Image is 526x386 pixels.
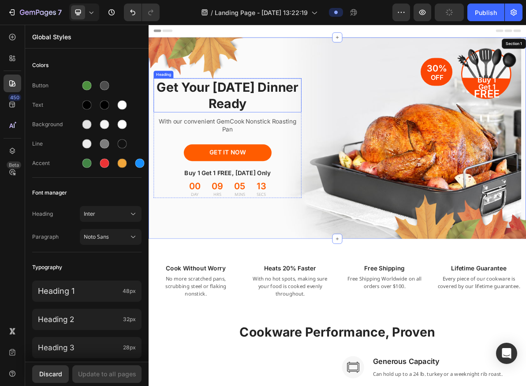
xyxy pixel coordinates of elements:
[390,68,418,80] p: OFF
[78,369,136,379] div: Update to all pages
[32,82,80,90] div: Button
[7,337,125,348] p: Cook Without Worry
[404,337,522,348] p: Lifetime Guarantee
[32,32,142,41] p: Global Styles
[8,94,21,101] div: 450
[272,337,389,348] p: Free Shipping
[32,233,80,241] span: Paragraph
[456,88,492,106] span: FREE
[211,8,213,17] span: /
[7,351,125,383] p: No more scratched pans, scrubbing steel or flaking nonstick.
[72,365,142,383] button: Update to all pages
[39,369,62,379] div: Discard
[38,343,119,352] p: Heading 3
[58,7,62,18] p: 7
[152,234,165,243] p: SECS
[123,287,136,295] span: 48px
[149,25,526,386] iframe: Design area
[467,4,504,21] button: Publish
[152,218,165,234] div: 13
[80,206,142,222] button: Inter
[4,4,66,21] button: 7
[499,23,525,31] div: Section 1
[496,343,517,364] div: Open Intercom Messenger
[7,161,21,169] div: Beta
[123,344,136,352] span: 28px
[32,262,62,273] span: Typography
[272,351,389,372] p: Free Shipping Worldwide on all orders over $100.
[84,233,129,241] span: Noto Sans
[140,337,257,348] p: Heats 20% Faster
[84,210,129,218] span: Inter
[38,315,119,324] p: Heading 2
[390,54,418,69] span: 30%
[453,73,495,92] p: Buy 1 Get 1
[32,120,80,128] div: Background
[215,8,308,17] span: Landing Page - [DATE] 13:22:19
[32,159,80,167] div: Accent
[124,4,160,21] div: Undo/Redo
[32,365,69,383] button: Discard
[123,315,136,323] span: 32px
[404,351,522,372] p: Every piece of our cookware is covered by our lifetime guarantee.
[140,351,257,383] p: With no hot spots, making sure your food is cooked evenly throughout.
[38,286,119,296] p: Heading 1
[475,8,497,17] div: Publish
[32,60,48,71] span: Colors
[32,210,80,218] span: Heading
[32,187,67,198] span: Font manager
[80,229,142,245] button: Noto Sans
[32,140,80,148] div: Line
[32,101,80,109] div: Text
